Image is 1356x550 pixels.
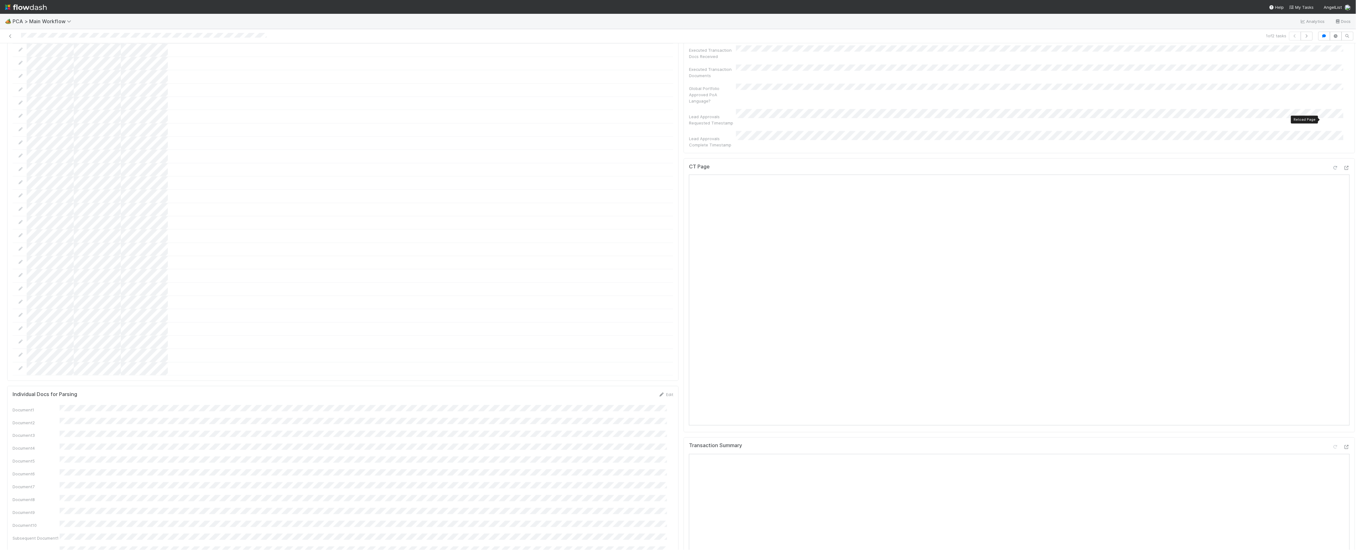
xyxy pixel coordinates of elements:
[689,164,710,170] h5: CT Page
[13,420,60,426] div: Document2
[13,432,60,439] div: Document3
[13,535,60,542] div: Subsequent Document1
[689,66,736,79] div: Executed Transaction Documents
[659,392,673,397] a: Edit
[1269,4,1284,10] div: Help
[13,471,60,477] div: Document6
[1266,33,1287,39] span: 1 of 2 tasks
[13,18,74,24] span: PCA > Main Workflow
[13,407,60,413] div: Document1
[13,510,60,516] div: Document9
[1335,18,1351,25] a: Docs
[13,391,77,398] h5: Individual Docs for Parsing
[5,19,11,24] span: 🏕️
[689,47,736,60] div: Executed Transaction Docs Received
[689,443,742,449] h5: Transaction Summary
[13,522,60,529] div: Document10
[13,484,60,490] div: Document7
[13,458,60,464] div: Document5
[1345,4,1351,11] img: avatar_b6a6ccf4-6160-40f7-90da-56c3221167ae.png
[13,445,60,452] div: Document4
[5,2,47,13] img: logo-inverted-e16ddd16eac7371096b0.svg
[689,114,736,126] div: Lead Approvals Requested Timestamp
[13,497,60,503] div: Document8
[689,85,736,104] div: Global Portfolio Approved PoA Language?
[1300,18,1325,25] a: Analytics
[1289,4,1314,10] a: My Tasks
[1324,5,1342,10] span: AngelList
[689,135,736,148] div: Lead Approvals Complete Timestamp
[1289,5,1314,10] span: My Tasks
